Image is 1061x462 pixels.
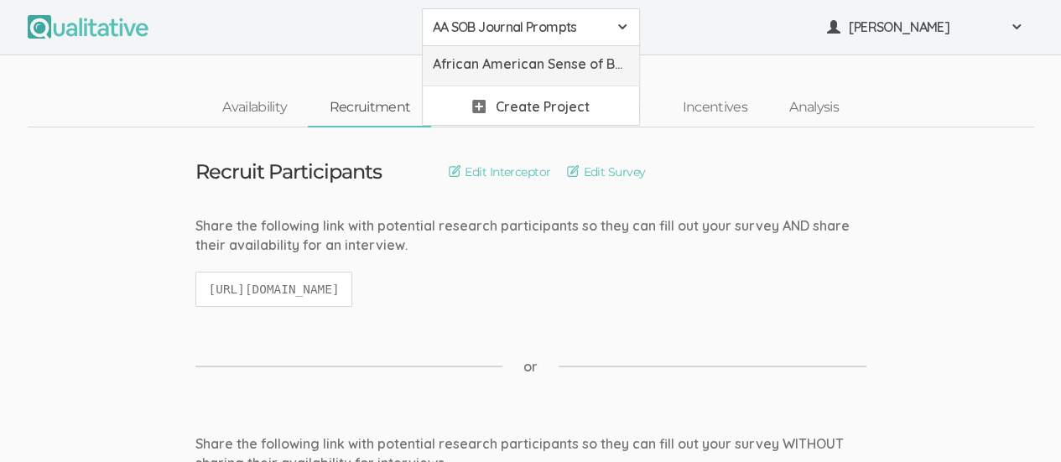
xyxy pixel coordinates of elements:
a: Create Project [423,86,639,126]
span: AA SOB Journal Prompts [433,18,607,37]
span: Create Project [496,97,590,117]
a: Availability [201,90,308,126]
div: Share the following link with potential research participants so they can fill out your survey AN... [195,216,866,255]
a: African American Sense of Belonging [423,46,639,86]
a: Edit Interceptor [449,163,550,181]
a: Recruitment [308,90,431,126]
img: plus.svg [472,100,486,113]
a: Analysis [768,90,860,126]
button: [PERSON_NAME] [816,8,1034,46]
span: African American Sense of Belonging [433,55,629,74]
a: Edit Survey [567,163,645,181]
h3: Recruit Participants [195,161,382,183]
img: Qualitative [28,15,148,39]
span: [PERSON_NAME] [849,18,1000,37]
iframe: Chat Widget [977,382,1061,462]
code: [URL][DOMAIN_NAME] [195,272,353,308]
a: Incentives [661,90,768,126]
button: AA SOB Journal Prompts [422,8,640,46]
span: or [523,357,538,376]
